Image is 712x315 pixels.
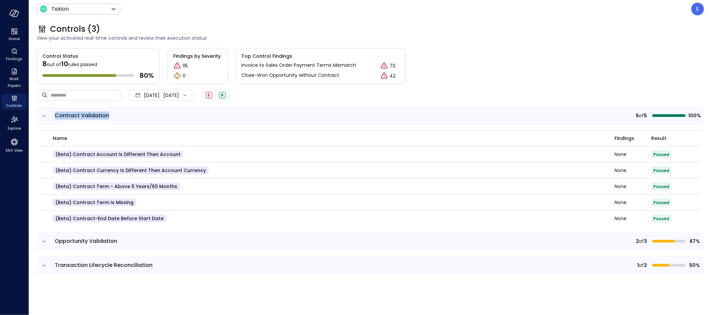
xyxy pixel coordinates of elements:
span: [DATE] [144,92,160,99]
p: (beta) Contract-End Date Before Start Date [53,215,166,222]
p: (beta) Contract Term is missing [53,199,136,206]
span: name [53,135,67,142]
span: rules passed [68,61,97,68]
span: out of [47,61,61,68]
span: P [221,93,224,98]
span: Findings [615,135,634,142]
div: Critical [380,62,388,70]
span: Passed [653,184,669,189]
span: 1 [637,262,639,269]
div: 360 View [1,136,27,154]
span: 10 [61,59,68,68]
div: Explore [1,114,27,132]
span: 5 [636,112,639,119]
span: Passed [653,152,669,157]
span: 360 View [6,147,23,154]
span: Passed [653,200,669,205]
span: 2 [636,238,639,245]
span: 2 [644,262,647,269]
span: Control Status [37,48,78,60]
span: Findings [6,55,22,62]
span: 80 % [140,71,154,80]
span: 100% [688,112,700,119]
p: (beta) Contract Account is different then Account [53,151,183,158]
span: of [639,112,644,119]
div: Work Papers [1,67,27,90]
span: View your activated real-time controls and review their execution status [37,34,704,42]
div: None [615,216,651,221]
span: Controls (3) [50,24,100,34]
span: Work Papers [4,75,24,89]
p: (beta) Contract Term - Above 5 Years/60 Months [53,183,180,190]
span: Transaction Lifecycle Reconciliation [55,261,153,269]
span: Passed [653,216,669,221]
p: E [696,5,699,13]
div: Eleanor Yehudai [691,3,704,15]
p: Invoice to Sales Order Payment Terms Mismatch [241,62,356,69]
p: 73 [390,62,395,69]
span: 5 [644,112,647,119]
span: Explore [8,125,21,132]
button: expand row [41,113,47,119]
span: of [639,262,644,269]
p: Close-Won Opportunity without Contract [241,72,339,79]
div: Critical [380,72,388,80]
div: Passed [219,92,226,99]
span: Result [651,135,666,142]
span: Contract Validation [55,112,109,119]
p: (beta) Contract Currency is different then Account Currency [53,167,209,174]
span: F [208,93,210,98]
div: Critical [173,62,181,70]
div: None [615,152,651,157]
span: 3 [644,238,647,245]
img: Icon [39,5,47,13]
span: Findings by Severity [173,52,222,60]
div: Findings [1,47,27,63]
span: 8 [42,59,47,68]
button: expand row [41,262,47,269]
span: Passed [653,168,669,173]
span: 50% [688,262,700,269]
div: None [615,184,651,189]
button: expand row [41,238,47,245]
span: 67% [688,238,700,245]
div: Failed [206,92,212,99]
span: Top Control Findings [241,52,400,60]
p: 42 [390,72,396,80]
div: None [615,200,651,205]
div: None [615,168,651,173]
p: 0 [183,72,186,80]
div: Warning [173,72,181,80]
span: Opportunity Validation [55,237,117,245]
div: Controls [1,94,27,110]
p: 115 [183,62,188,69]
a: Invoice to Sales Order Payment Terms Mismatch [241,62,356,70]
div: Home [1,27,27,43]
p: Tekion [51,5,69,13]
span: of [639,238,644,245]
span: Home [9,35,20,42]
a: Close-Won Opportunity without Contract [241,72,339,80]
span: Controls [6,102,22,109]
